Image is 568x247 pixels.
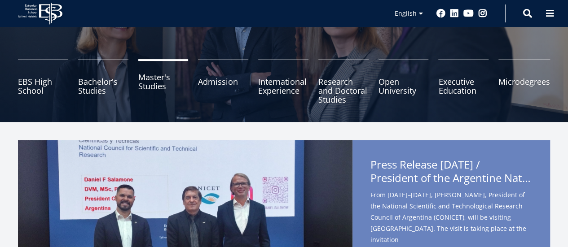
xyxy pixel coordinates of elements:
[258,59,308,104] a: International Experience
[198,59,248,104] a: Admission
[379,59,429,104] a: Open University
[18,59,68,104] a: EBS High School
[478,9,487,18] a: Instagram
[450,9,459,18] a: Linkedin
[498,59,550,104] a: Microdegrees
[318,59,369,104] a: Research and Doctoral Studies
[438,59,489,104] a: Executive Education
[78,59,128,104] a: Bachelor's Studies
[463,9,474,18] a: Youtube
[436,9,445,18] a: Facebook
[138,59,189,104] a: Master's Studies
[370,158,532,187] span: Press Release [DATE] /
[370,171,532,185] span: President of the Argentine National Scientific Agency [PERSON_NAME] Visits [GEOGRAPHIC_DATA]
